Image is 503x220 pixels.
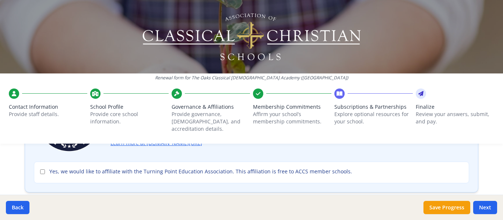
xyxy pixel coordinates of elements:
[473,201,497,214] button: Next
[253,103,331,111] span: Membership Commitments
[423,201,470,214] button: Save Progress
[141,11,362,62] img: Logo
[90,111,169,125] p: Provide core school information.
[9,103,87,111] span: Contact Information
[49,168,352,175] span: Yes, we would like to affiliate with the Turning Point Education Association. This affiliation is...
[334,111,413,125] p: Explore optional resources for your school.
[172,103,250,111] span: Governance & Affiliations
[416,103,494,111] span: Finalize
[90,103,169,111] span: School Profile
[334,103,413,111] span: Subscriptions & Partnerships
[6,201,29,214] button: Back
[9,111,87,118] p: Provide staff details.
[172,111,250,133] p: Provide governance, [DEMOGRAPHIC_DATA], and accreditation details.
[253,111,331,125] p: Affirm your school’s membership commitments.
[40,169,45,174] input: Yes, we would like to affiliate with the Turning Point Education Association. This affiliation is...
[416,111,494,125] p: Review your answers, submit, and pay.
